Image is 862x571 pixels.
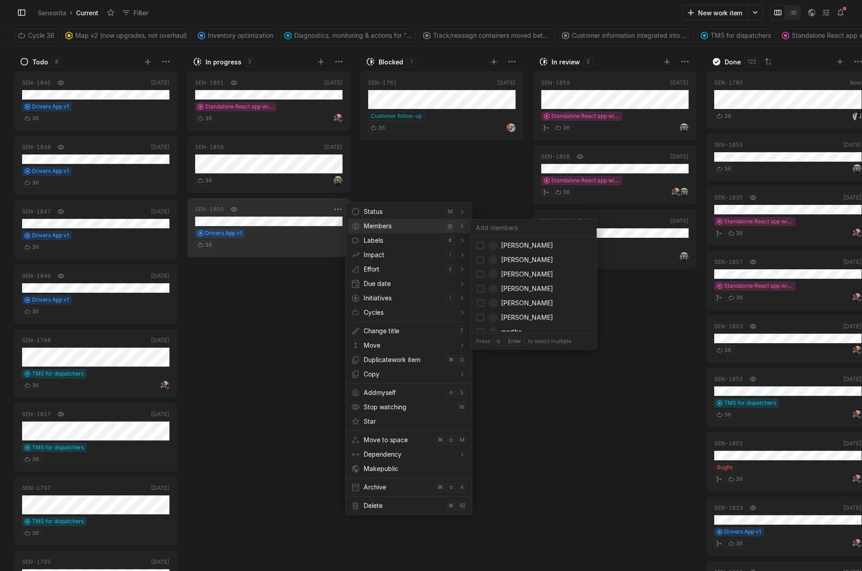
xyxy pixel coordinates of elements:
[364,498,443,513] span: Delete
[446,207,455,216] kbd: m
[457,483,466,492] kbd: a
[364,414,466,429] span: Star
[364,465,398,472] span: Make public
[446,265,455,274] kbd: e
[436,435,445,444] kbd: ⌘
[364,353,443,367] span: Duplicate work item
[447,355,456,364] kbd: ⌘
[364,276,455,291] span: Due date
[457,326,466,335] kbd: t
[457,501,466,510] kbd: ⌫
[364,338,455,353] span: Move
[364,204,442,219] span: Status
[446,250,455,259] kbd: i
[364,305,455,320] span: Cycles
[364,262,442,276] span: Effort
[364,324,454,338] span: Change title
[447,435,456,444] kbd: ⇧
[447,483,456,492] kbd: ⇧
[364,248,442,262] span: Impact
[446,222,455,231] kbd: @
[457,435,466,444] kbd: m
[364,447,455,462] span: Dependency
[364,433,432,447] span: Move to space
[436,483,445,492] kbd: ⌘
[364,367,455,381] span: Copy
[364,400,454,414] span: Stop watching
[447,388,456,397] kbd: ⇧
[364,291,442,305] span: Initiatives
[446,294,455,303] kbd: !
[457,403,466,412] kbd: w
[364,233,442,248] span: Labels
[457,355,466,364] kbd: d
[447,501,456,510] kbd: ⌘
[457,388,466,397] kbd: s
[364,385,443,400] span: Add myself
[364,480,432,494] span: Archive
[446,236,455,245] kbd: #
[364,219,442,233] span: Members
